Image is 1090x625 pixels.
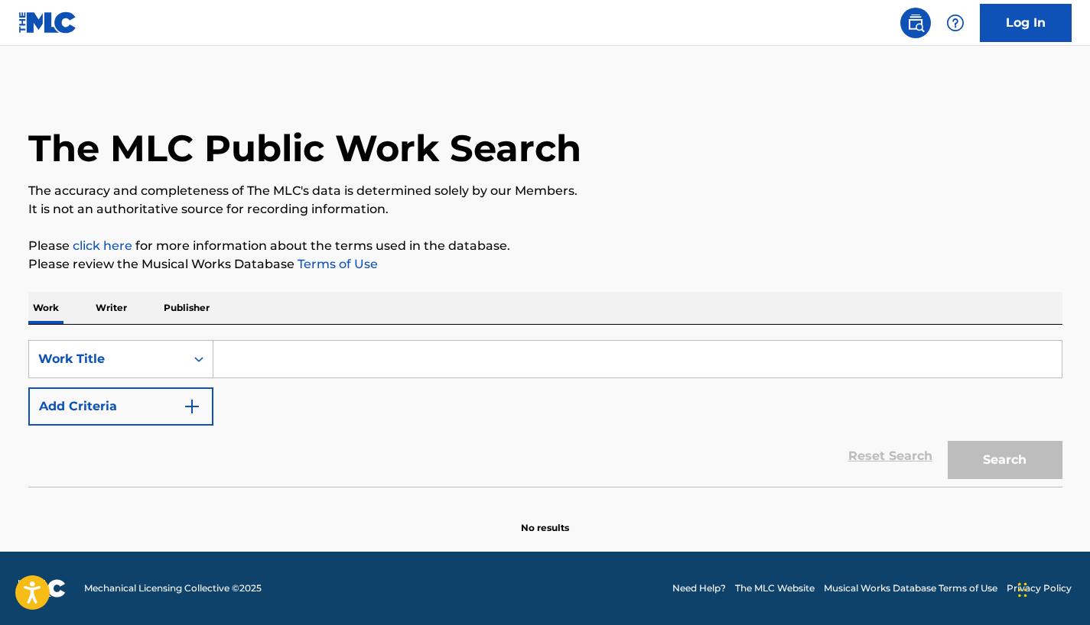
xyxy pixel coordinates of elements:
[28,200,1062,219] p: It is not an authoritative source for recording information.
[28,292,63,324] p: Work
[946,14,965,32] img: help
[91,292,132,324] p: Writer
[38,350,176,368] div: Work Title
[824,581,997,595] a: Musical Works Database Terms of Use
[1018,567,1027,613] div: Drag
[1007,581,1072,595] a: Privacy Policy
[28,387,213,426] button: Add Criteria
[18,11,77,34] img: MLC Logo
[84,581,262,595] span: Mechanical Licensing Collective © 2025
[521,503,569,535] p: No results
[28,340,1062,487] form: Search Form
[1014,552,1090,625] iframe: Chat Widget
[906,14,925,32] img: search
[159,292,214,324] p: Publisher
[73,238,132,253] a: click here
[940,8,971,38] div: Help
[18,579,66,597] img: logo
[28,182,1062,200] p: The accuracy and completeness of The MLC's data is determined solely by our Members.
[28,237,1062,255] p: Please for more information about the terms used in the database.
[28,125,581,171] h1: The MLC Public Work Search
[672,581,726,595] a: Need Help?
[980,4,1072,42] a: Log In
[294,257,378,271] a: Terms of Use
[28,255,1062,274] p: Please review the Musical Works Database
[900,8,931,38] a: Public Search
[183,397,201,416] img: 9d2ae6d4665cec9f34b9.svg
[735,581,815,595] a: The MLC Website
